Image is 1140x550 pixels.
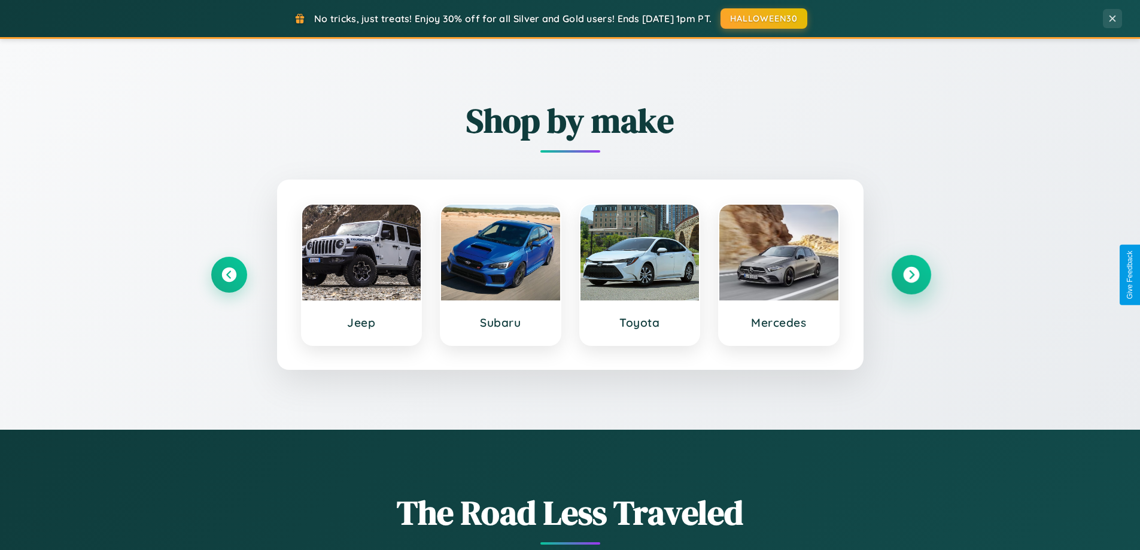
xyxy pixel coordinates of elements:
div: Give Feedback [1126,251,1134,299]
h3: Mercedes [731,315,826,330]
button: HALLOWEEN30 [721,8,807,29]
h3: Toyota [592,315,688,330]
h1: The Road Less Traveled [211,490,929,536]
h3: Subaru [453,315,548,330]
h3: Jeep [314,315,409,330]
h2: Shop by make [211,98,929,144]
span: No tricks, just treats! Enjoy 30% off for all Silver and Gold users! Ends [DATE] 1pm PT. [314,13,712,25]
